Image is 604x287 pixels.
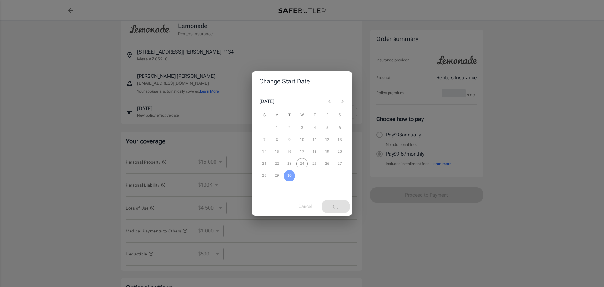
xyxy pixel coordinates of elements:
span: Thursday [309,109,320,122]
span: Sunday [259,109,270,122]
h2: Change Start Date [252,71,352,91]
span: Saturday [334,109,345,122]
div: [DATE] [259,98,274,105]
span: Tuesday [284,109,295,122]
span: Friday [322,109,333,122]
span: Monday [271,109,282,122]
span: Wednesday [296,109,308,122]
